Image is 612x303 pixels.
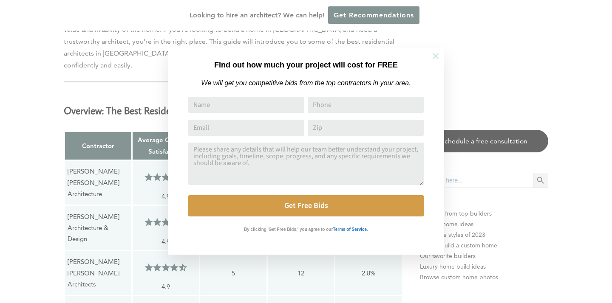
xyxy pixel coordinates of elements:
[201,79,411,87] em: We will get you competitive bids from the top contractors in your area.
[367,227,368,232] strong: .
[214,61,398,69] strong: Find out how much your project will cost for FREE
[188,120,304,136] input: Email Address
[308,97,424,113] input: Phone
[421,41,450,71] button: Close
[188,195,424,216] button: Get Free Bids
[449,242,602,293] iframe: Drift Widget Chat Controller
[308,120,424,136] input: Zip
[188,97,304,113] input: Name
[333,225,367,232] a: Terms of Service
[188,143,424,185] textarea: Comment or Message
[333,227,367,232] strong: Terms of Service
[244,227,333,232] strong: By clicking 'Get Free Bids,' you agree to our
